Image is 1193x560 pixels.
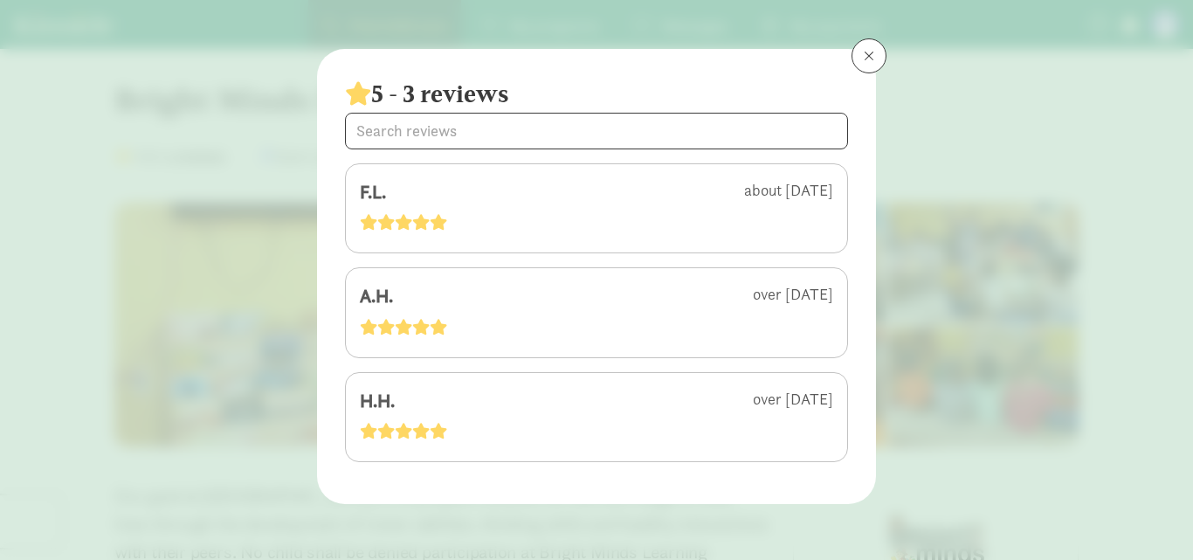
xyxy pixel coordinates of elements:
[345,77,848,113] div: 5 - 3 reviews
[521,178,833,213] div: about [DATE]
[346,114,847,149] input: Search reviews
[360,282,521,310] div: A.H.
[360,178,521,206] div: F.L.
[360,387,521,415] div: H.H.
[521,387,833,422] div: over [DATE]
[521,282,833,317] div: over [DATE]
